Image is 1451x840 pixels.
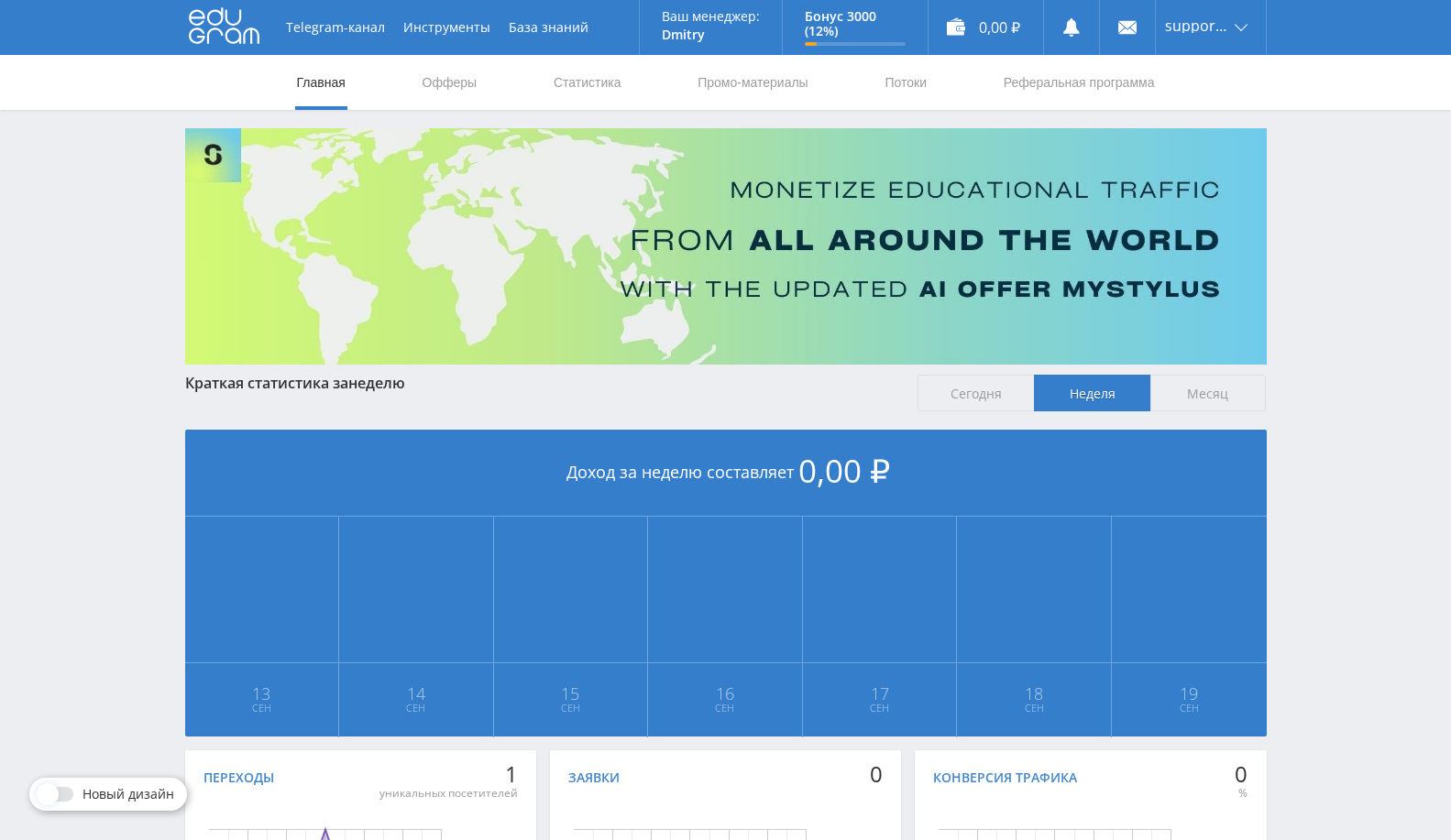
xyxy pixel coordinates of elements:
[186,701,338,715] span: Сен
[379,786,518,801] div: уникальных посетителей
[568,770,620,785] div: Заявки
[1235,786,1248,801] div: %
[1113,686,1266,701] span: 19
[1165,18,1229,33] span: support66
[186,686,338,701] span: 13
[203,770,274,785] div: Переходы
[662,27,760,42] p: Dmitry
[295,55,347,110] a: Главная
[870,761,883,787] div: 0
[958,701,1110,715] span: Сен
[421,55,479,110] a: Офферы
[804,701,956,715] span: Сен
[185,375,900,391] div: Краткая статистика за
[82,787,174,802] span: Новый дизайн
[185,128,1267,365] img: Banner
[958,686,1110,701] span: 18
[933,770,1077,785] div: Конверсия трафика
[495,686,647,701] span: 15
[379,761,518,787] div: 1
[348,373,405,393] span: неделю
[1034,375,1150,411] span: Неделя
[804,686,956,701] span: 17
[552,55,623,110] a: Статистика
[662,9,760,24] p: Ваш менеджер:
[649,701,801,715] span: Сен
[1150,375,1267,411] span: Месяц
[1235,761,1248,787] div: 0
[1113,701,1266,715] span: Сен
[185,430,1267,517] div: Доход за неделю составляет
[495,701,647,715] span: Сен
[883,55,929,110] a: Потоки
[340,701,492,715] span: Сен
[798,449,890,492] span: 0,00 ₽
[805,9,906,38] p: Бонус 3000 (12%)
[1002,55,1157,110] a: Реферальная программа
[340,686,492,701] span: 14
[649,686,801,701] span: 16
[918,375,1034,411] span: Сегодня
[696,55,809,110] a: Промо-материалы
